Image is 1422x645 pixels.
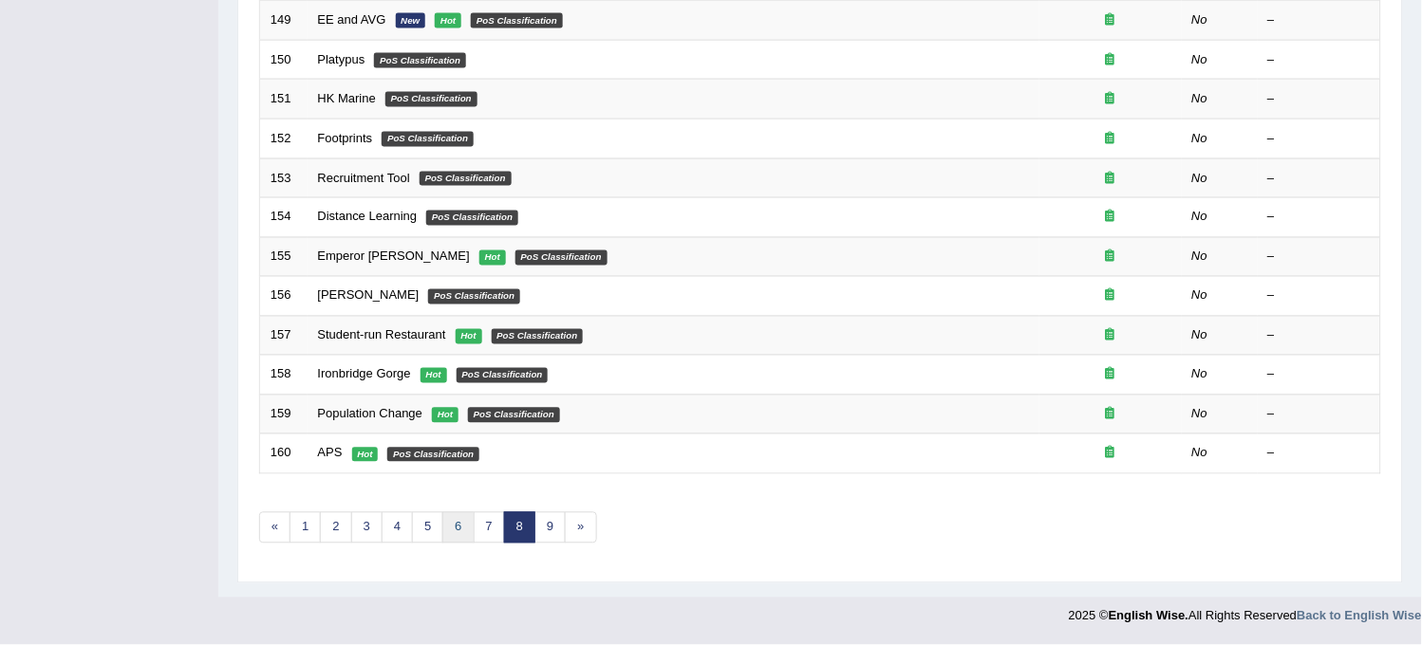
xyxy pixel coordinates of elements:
[318,288,420,303] a: [PERSON_NAME]
[420,172,512,187] em: PoS Classification
[260,1,308,41] td: 149
[1268,130,1371,148] div: –
[515,250,608,266] em: PoS Classification
[1050,366,1171,384] div: Exam occurring question
[1192,52,1208,66] em: No
[1192,446,1208,460] em: No
[260,395,308,434] td: 159
[1268,11,1371,29] div: –
[351,512,383,544] a: 3
[1192,288,1208,303] em: No
[1268,249,1371,267] div: –
[260,356,308,396] td: 158
[1109,609,1188,623] strong: English Wise.
[412,512,443,544] a: 5
[1268,170,1371,188] div: –
[492,329,584,344] em: PoS Classification
[320,512,351,544] a: 2
[534,512,566,544] a: 9
[1050,51,1171,69] div: Exam occurring question
[290,512,321,544] a: 1
[1192,91,1208,105] em: No
[504,512,535,544] a: 8
[1192,407,1208,421] em: No
[374,53,466,68] em: PoS Classification
[1050,11,1171,29] div: Exam occurring question
[1192,171,1208,185] em: No
[1268,287,1371,305] div: –
[382,512,413,544] a: 4
[1268,51,1371,69] div: –
[318,367,411,381] a: Ironbridge Gorge
[565,512,596,544] a: »
[1268,406,1371,424] div: –
[1268,445,1371,463] div: –
[1298,609,1422,623] a: Back to English Wise
[1268,90,1371,108] div: –
[1268,209,1371,227] div: –
[1192,131,1208,145] em: No
[1050,445,1171,463] div: Exam occurring question
[1050,130,1171,148] div: Exam occurring question
[1050,90,1171,108] div: Exam occurring question
[1192,249,1208,264] em: No
[426,211,518,226] em: PoS Classification
[435,13,461,28] em: Hot
[1050,287,1171,305] div: Exam occurring question
[318,407,423,421] a: Population Change
[260,40,308,80] td: 150
[432,408,458,423] em: Hot
[1050,209,1171,227] div: Exam occurring question
[474,512,505,544] a: 7
[1050,327,1171,345] div: Exam occurring question
[1192,367,1208,381] em: No
[468,408,560,423] em: PoS Classification
[471,13,563,28] em: PoS Classification
[260,119,308,158] td: 152
[318,249,470,264] a: Emperor [PERSON_NAME]
[396,13,426,28] em: New
[260,277,308,317] td: 156
[260,198,308,238] td: 154
[318,131,373,145] a: Footprints
[318,446,343,460] a: APS
[352,448,379,463] em: Hot
[259,512,290,544] a: «
[260,237,308,277] td: 155
[1268,327,1371,345] div: –
[479,250,506,266] em: Hot
[318,12,386,27] a: EE and AVG
[318,171,410,185] a: Recruitment Tool
[387,448,479,463] em: PoS Classification
[260,80,308,120] td: 151
[385,92,477,107] em: PoS Classification
[442,512,474,544] a: 6
[1268,366,1371,384] div: –
[428,289,520,304] em: PoS Classification
[260,434,308,474] td: 160
[260,316,308,356] td: 157
[421,368,447,383] em: Hot
[260,158,308,198] td: 153
[1069,598,1422,625] div: 2025 © All Rights Reserved
[1192,328,1208,342] em: No
[1050,170,1171,188] div: Exam occurring question
[318,328,446,342] a: Student-run Restaurant
[456,329,482,344] em: Hot
[1050,249,1171,267] div: Exam occurring question
[318,210,418,224] a: Distance Learning
[318,52,365,66] a: Platypus
[1192,12,1208,27] em: No
[1192,210,1208,224] em: No
[457,368,549,383] em: PoS Classification
[382,132,474,147] em: PoS Classification
[318,91,376,105] a: HK Marine
[1050,406,1171,424] div: Exam occurring question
